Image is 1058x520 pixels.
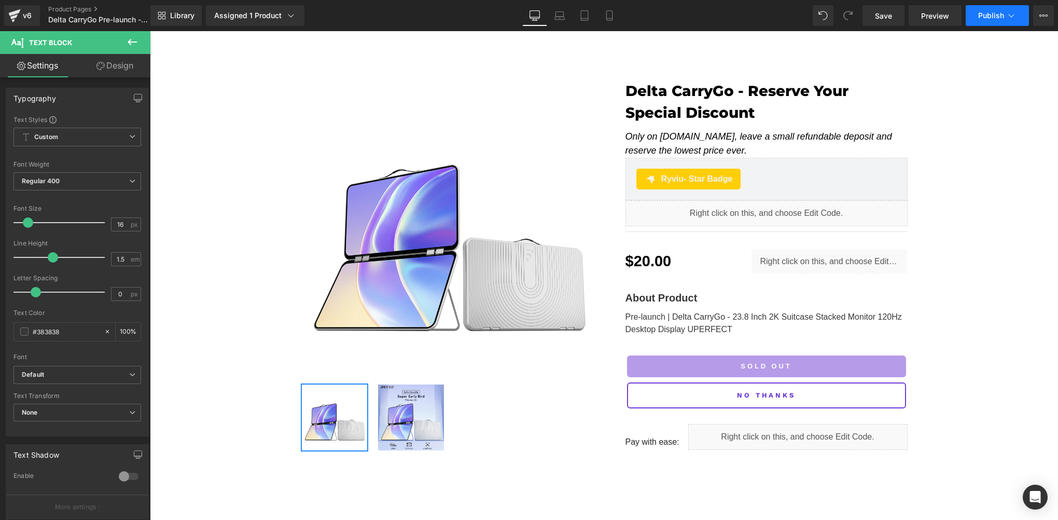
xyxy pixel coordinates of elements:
span: Delta CarryGo - Reserve Your Special Discount [476,49,758,92]
img: Pre-launch | Delta CarryGo - 23.8 Inch 2K Suitcase Stacked Monitor 120Hz Desktop Display UPERFECT [152,353,218,419]
button: Publish [966,5,1029,26]
img: Pre-launch Delta CarryGo - 23.8 Inch 2K Suitcase Stacked Monitor 120Hz Desktop Display UPERFECT [228,353,294,419]
i: Only on [DOMAIN_NAME], leave a small refundable deposit and reserve the lowest price ever. [476,100,742,125]
a: Laptop [547,5,572,26]
a: Mobile [597,5,622,26]
b: Regular 400 [22,177,60,185]
a: NO THANKS [477,351,756,377]
span: $20.00 [476,222,522,238]
div: Text Shadow [13,445,59,459]
button: Undo [813,5,833,26]
a: Preview [909,5,962,26]
span: Text Block [29,38,72,47]
b: Custom [34,133,58,142]
span: px [131,291,140,297]
span: Publish [978,11,1004,20]
a: Design [77,54,152,77]
div: Assigned 1 Product [214,10,296,21]
i: Default [22,371,44,379]
a: v6 [4,5,40,26]
b: None [22,408,38,416]
a: New Library [150,5,202,26]
p: Pay with ease: [476,405,546,417]
span: Library [170,11,194,20]
div: Font Weight [13,161,141,168]
button: Redo [838,5,858,26]
p: More settings [55,502,96,512]
div: Text Color [13,309,141,317]
div: Typography [13,88,56,103]
span: NO THANKS [587,360,646,369]
a: Product Pages [48,5,168,13]
div: Line Height [13,240,141,247]
div: Font Size [13,205,141,212]
span: Ryviu [511,142,583,154]
span: - Star Badge [534,143,582,152]
a: Desktop [522,5,547,26]
div: Text Transform [13,392,141,400]
span: Save [875,10,892,21]
a: Tablet [572,5,597,26]
button: Sold Out [477,324,756,346]
span: em [131,256,140,263]
div: Open Intercom Messenger [1023,485,1048,510]
button: More settings [6,495,148,519]
p: About Product [476,259,758,275]
div: Font [13,353,141,361]
input: Color [33,326,99,337]
div: % [116,323,141,341]
div: v6 [21,9,34,22]
span: Preview [921,10,949,21]
div: Text Styles [13,115,141,124]
div: Letter Spacing [13,275,141,282]
span: Sold Out [591,331,642,339]
img: Delta CarryGo - Reserve Your Special Discount [151,49,447,345]
a: Pre-launch | Delta CarryGo - 23.8 Inch 2K Suitcase Stacked Monitor 120Hz Desktop Display UPERFECT [476,281,752,303]
span: Delta CarryGo Pre-launch - [PERSON_NAME] [48,16,148,24]
div: Enable [13,472,108,483]
button: More [1033,5,1054,26]
span: px [131,221,140,228]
